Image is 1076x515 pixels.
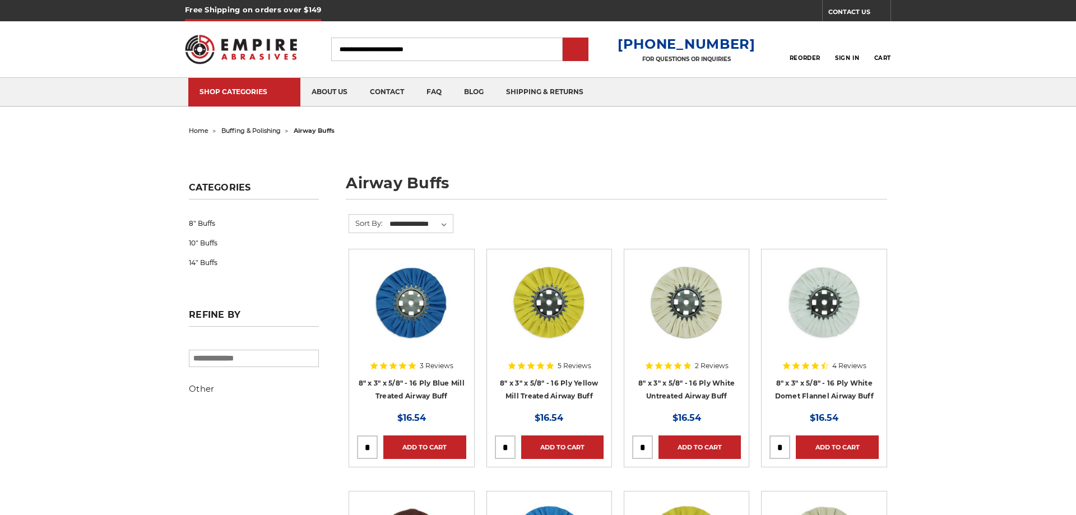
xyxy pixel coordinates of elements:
[618,55,755,63] p: FOR QUESTIONS OR INQUIRIES
[638,379,735,400] a: 8" x 3" x 5/8" - 16 Ply White Untreated Airway Buff
[521,435,604,459] a: Add to Cart
[357,257,466,366] a: blue mill treated 8 inch airway buffing wheel
[672,412,701,423] span: $16.54
[780,257,869,347] img: 8 inch white domet flannel airway buffing wheel
[790,54,820,62] span: Reorder
[221,127,281,134] a: buffing & polishing
[790,37,820,61] a: Reorder
[504,257,594,347] img: 8 x 3 x 5/8 airway buff yellow mill treatment
[769,257,878,366] a: 8 inch white domet flannel airway buffing wheel
[874,54,891,62] span: Cart
[383,435,466,459] a: Add to Cart
[189,127,208,134] a: home
[835,54,859,62] span: Sign In
[558,363,591,369] span: 5 Reviews
[346,175,887,199] h1: airway buffs
[874,37,891,62] a: Cart
[495,78,595,106] a: shipping & returns
[828,6,891,21] a: CONTACT US
[775,379,874,400] a: 8" x 3" x 5/8" - 16 Ply White Domet Flannel Airway Buff
[810,412,838,423] span: $16.54
[642,257,731,347] img: 8 inch untreated airway buffing wheel
[367,257,456,347] img: blue mill treated 8 inch airway buffing wheel
[294,127,335,134] span: airway buffs
[453,78,495,106] a: blog
[796,435,878,459] a: Add to Cart
[618,36,755,52] a: [PHONE_NUMBER]
[388,216,453,233] select: Sort By:
[189,214,319,233] a: 8" Buffs
[535,412,563,423] span: $16.54
[359,379,465,400] a: 8" x 3" x 5/8" - 16 Ply Blue Mill Treated Airway Buff
[500,379,599,400] a: 8" x 3" x 5/8" - 16 Ply Yellow Mill Treated Airway Buff
[832,363,866,369] span: 4 Reviews
[189,382,319,396] h5: Other
[200,87,289,96] div: SHOP CATEGORIES
[349,215,383,231] label: Sort By:
[415,78,453,106] a: faq
[359,78,415,106] a: contact
[658,435,741,459] a: Add to Cart
[397,412,426,423] span: $16.54
[189,182,319,199] h5: Categories
[185,27,297,71] img: Empire Abrasives
[695,363,729,369] span: 2 Reviews
[420,363,453,369] span: 3 Reviews
[495,257,604,366] a: 8 x 3 x 5/8 airway buff yellow mill treatment
[300,78,359,106] a: about us
[189,309,319,327] h5: Refine by
[632,257,741,366] a: 8 inch untreated airway buffing wheel
[189,233,319,253] a: 10" Buffs
[189,253,319,272] a: 14" Buffs
[564,39,587,61] input: Submit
